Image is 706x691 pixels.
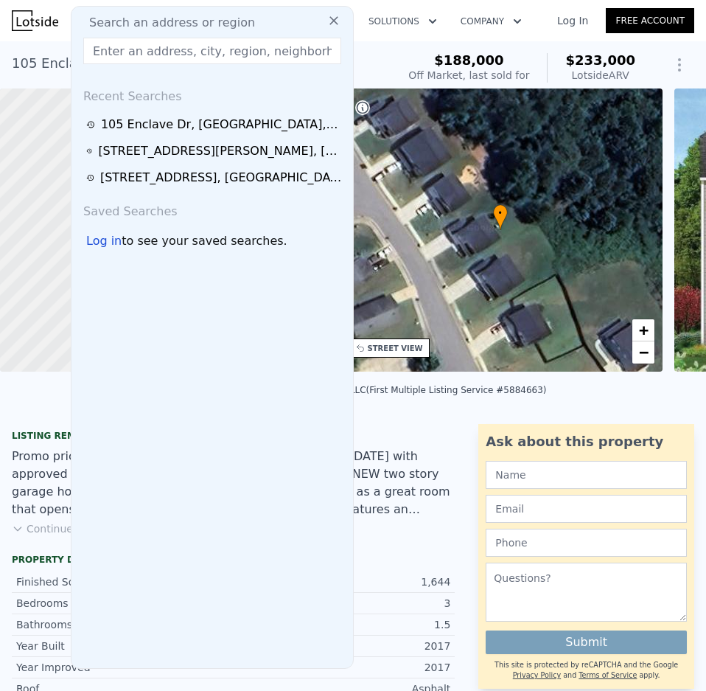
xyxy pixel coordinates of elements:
div: [STREET_ADDRESS][PERSON_NAME] , [GEOGRAPHIC_DATA] , GA 30315 [98,142,343,160]
div: Ask about this property [486,431,687,452]
a: [STREET_ADDRESS][PERSON_NAME], [GEOGRAPHIC_DATA],GA 30315 [86,142,343,160]
input: Phone [486,529,687,557]
div: STREET VIEW [368,343,423,354]
div: Listed by WJH, LLC (First Multiple Listing Service #5884663) [283,385,546,395]
div: [STREET_ADDRESS] , [GEOGRAPHIC_DATA] , GA 30144 [100,169,343,187]
div: Promo price! Must write contract by [DATE] and close by [DATE] with approved lender and attorney.... [12,448,455,518]
a: Free Account [606,8,694,33]
span: Search an address or region [77,14,255,32]
div: Year Built [16,639,234,653]
div: Year Improved [16,660,234,675]
a: 105 Enclave Dr, [GEOGRAPHIC_DATA],GA 30180 [86,116,343,133]
div: Bedrooms [16,596,234,611]
input: Enter an address, city, region, neighborhood or zip code [83,38,341,64]
button: Submit [486,631,687,654]
div: Finished Sqft [16,574,234,589]
a: Terms of Service [579,671,637,679]
span: $233,000 [565,52,635,68]
div: 105 Enclave Dr , [GEOGRAPHIC_DATA] , GA 30180 [12,53,335,74]
input: Email [486,495,687,523]
input: Name [486,461,687,489]
div: 105 Enclave Dr , [GEOGRAPHIC_DATA] , GA 30180 [101,116,343,133]
button: Show Options [665,50,694,80]
div: • [493,204,508,230]
span: + [639,321,649,339]
div: Recent Searches [77,76,347,111]
a: Zoom in [632,319,654,341]
a: Zoom out [632,341,654,364]
div: Lotside ARV [565,68,635,83]
div: Listing Remarks (Historical) [12,430,455,442]
button: Continue reading [12,521,116,536]
span: − [639,343,649,361]
a: [STREET_ADDRESS], [GEOGRAPHIC_DATA],GA 30144 [86,169,343,187]
div: Bathrooms [16,617,234,632]
div: Off Market, last sold for [408,68,529,83]
img: Lotside [12,10,58,31]
a: Privacy Policy [513,671,561,679]
button: Solutions [357,8,449,35]
span: $188,000 [434,52,504,68]
div: Property details [12,554,455,566]
div: Saved Searches [77,191,347,226]
button: Company [449,8,534,35]
span: • [493,206,508,220]
a: Log In [539,13,606,28]
div: Log in [86,232,122,250]
span: to see your saved searches. [122,232,287,250]
div: This site is protected by reCAPTCHA and the Google and apply. [486,660,687,681]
